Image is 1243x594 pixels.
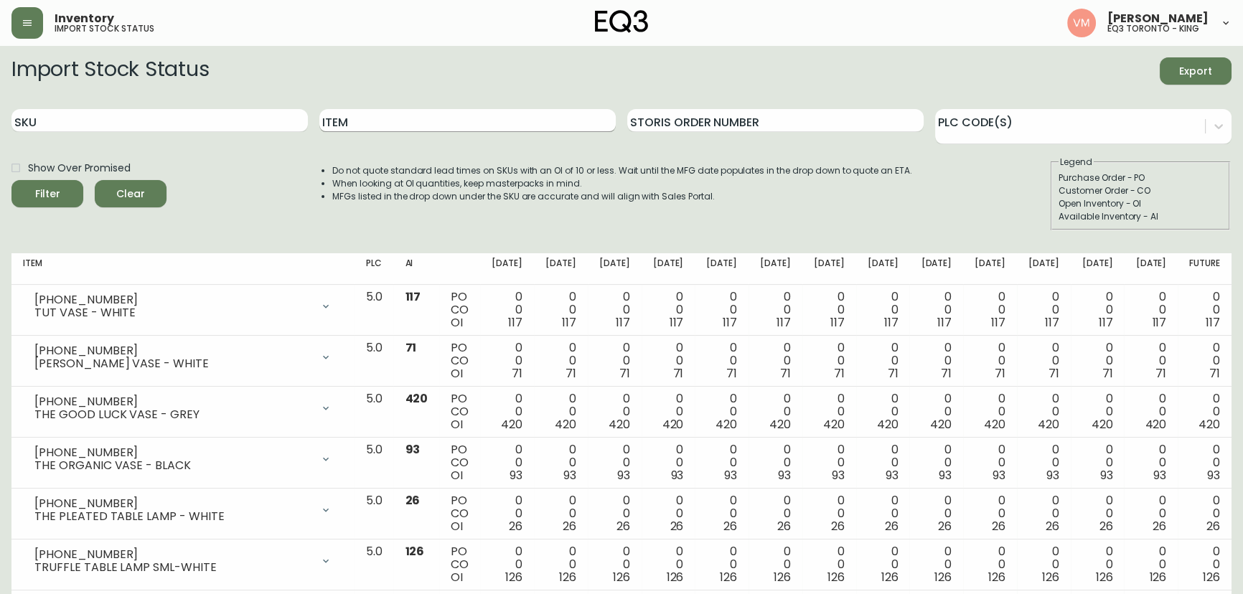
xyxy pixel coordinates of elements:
div: 0 0 [921,545,952,584]
span: 117 [1099,314,1113,331]
img: 0f63483a436850f3a2e29d5ab35f16df [1067,9,1096,37]
div: 0 0 [1189,443,1220,482]
div: 0 0 [1082,341,1113,380]
span: 117 [830,314,845,331]
div: [PHONE_NUMBER]TUT VASE - WHITE [23,291,343,322]
div: Purchase Order - PO [1059,171,1222,184]
span: 26 [1099,518,1113,534]
div: 0 0 [760,443,791,482]
div: 0 0 [492,392,522,431]
div: 0 0 [1189,341,1220,380]
div: 0 0 [1135,494,1166,533]
div: 0 0 [975,291,1005,329]
div: [PHONE_NUMBER][PERSON_NAME] VASE - WHITE [23,341,343,373]
div: 0 0 [492,545,522,584]
div: TUT VASE - WHITE [34,306,311,319]
div: THE ORGANIC VASE - BLACK [34,459,311,472]
td: 5.0 [355,438,394,489]
div: Available Inventory - AI [1059,210,1222,223]
td: 5.0 [355,489,394,539]
th: [DATE] [856,253,910,285]
span: 126 [934,569,952,585]
span: 117 [937,314,952,331]
div: 0 0 [921,494,952,533]
li: Do not quote standard lead times on SKUs with an OI of 10 or less. Wait until the MFG date popula... [332,164,912,177]
div: 0 0 [545,443,576,482]
span: 26 [1206,518,1220,534]
div: 0 0 [868,291,899,329]
span: 71 [1102,365,1113,382]
span: 117 [777,314,791,331]
span: Clear [106,185,155,203]
span: 26 [831,518,845,534]
th: PLC [355,253,394,285]
div: 0 0 [1135,291,1166,329]
span: OI [451,416,463,433]
div: 0 0 [760,341,791,380]
div: 0 0 [492,341,522,380]
span: 126 [1203,569,1220,585]
span: 93 [778,467,791,484]
div: 0 0 [814,341,845,380]
span: 126 [405,543,424,560]
span: 71 [1155,365,1166,382]
span: 420 [501,416,522,433]
div: PO CO [451,291,469,329]
span: 126 [720,569,737,585]
th: [DATE] [1071,253,1125,285]
div: PO CO [451,545,469,584]
div: 0 0 [599,545,630,584]
div: 0 0 [760,392,791,431]
div: 0 0 [1189,392,1220,431]
div: 0 0 [921,291,952,329]
th: Item [11,253,355,285]
div: PO CO [451,443,469,482]
span: 420 [555,416,576,433]
div: THE GOOD LUCK VASE - GREY [34,408,311,421]
span: 126 [559,569,576,585]
div: [PHONE_NUMBER] [34,446,311,459]
span: 117 [1045,314,1059,331]
span: 420 [1038,416,1059,433]
th: [DATE] [588,253,642,285]
div: 0 0 [599,291,630,329]
span: 93 [670,467,683,484]
div: 0 0 [814,392,845,431]
div: [PERSON_NAME] VASE - WHITE [34,357,311,370]
th: Future [1178,253,1232,285]
div: 0 0 [653,443,684,482]
span: OI [451,467,463,484]
button: Clear [95,180,166,207]
span: 117 [1206,314,1220,331]
span: 26 [1153,518,1166,534]
div: 0 0 [545,392,576,431]
li: MFGs listed in the drop down under the SKU are accurate and will align with Sales Portal. [332,190,912,203]
div: 0 0 [814,291,845,329]
li: When looking at OI quantities, keep masterpacks in mind. [332,177,912,190]
div: 0 0 [706,392,737,431]
div: 0 0 [1082,494,1113,533]
span: 420 [716,416,737,433]
div: 0 0 [975,494,1005,533]
span: 126 [1042,569,1059,585]
div: 0 0 [868,443,899,482]
span: 117 [562,314,576,331]
span: 117 [508,314,522,331]
span: 71 [566,365,576,382]
span: 26 [938,518,952,534]
div: [PHONE_NUMBER] [34,497,311,510]
div: [PHONE_NUMBER]THE GOOD LUCK VASE - GREY [23,392,343,424]
span: 93 [724,467,737,484]
button: Filter [11,180,83,207]
span: 71 [887,365,898,382]
span: 117 [616,314,630,331]
div: 0 0 [599,392,630,431]
td: 5.0 [355,387,394,438]
div: 0 0 [545,341,576,380]
div: 0 0 [1028,341,1059,380]
div: THE PLEATED TABLE LAMP - WHITE [34,510,311,523]
div: PO CO [451,341,469,380]
div: [PHONE_NUMBER]THE ORGANIC VASE - BLACK [23,443,343,475]
div: 0 0 [868,392,899,431]
div: 0 0 [1028,545,1059,584]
